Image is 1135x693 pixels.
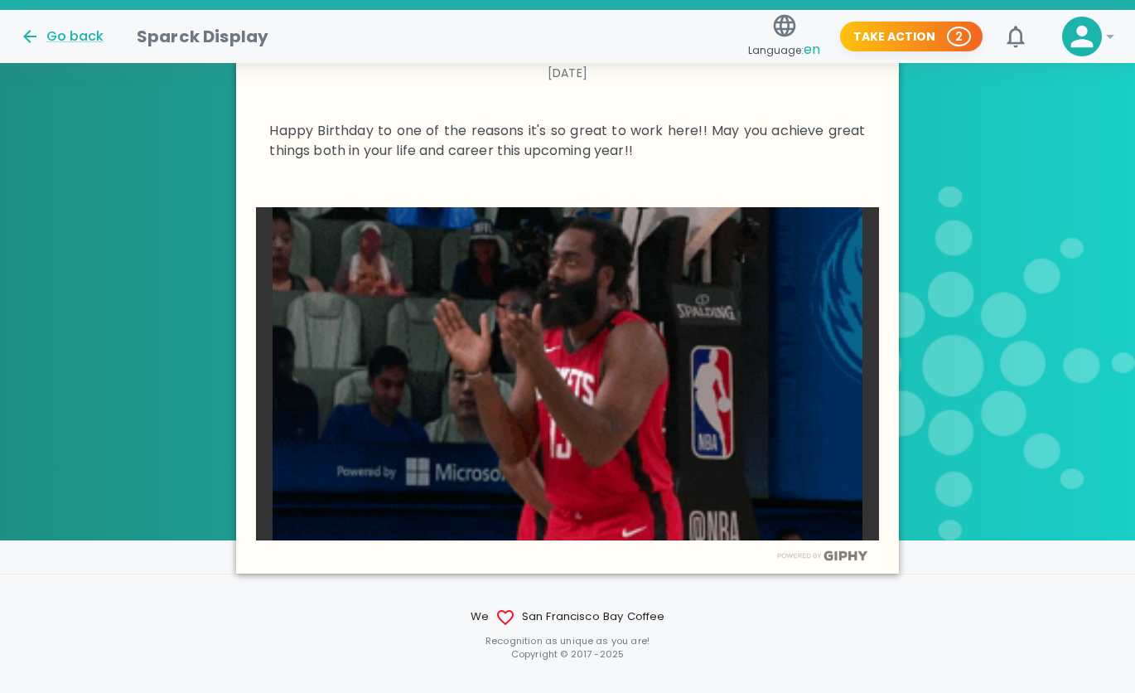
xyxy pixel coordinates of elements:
[269,65,865,81] p: [DATE]
[840,22,983,52] button: Take Action 2
[137,23,268,50] h1: Sparck Display
[748,39,820,61] span: Language:
[773,550,872,561] img: Powered by GIPHY
[804,40,820,59] span: en
[768,187,1135,540] img: Sparck logo transparent
[269,121,865,161] p: Happy Birthday to one of the reasons it's so great to work here!! May you achieve great things bo...
[256,207,878,540] img: h7ALFPMW9qih9HoSun
[955,28,963,45] p: 2
[20,27,104,46] button: Go back
[741,7,827,66] button: Language:en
